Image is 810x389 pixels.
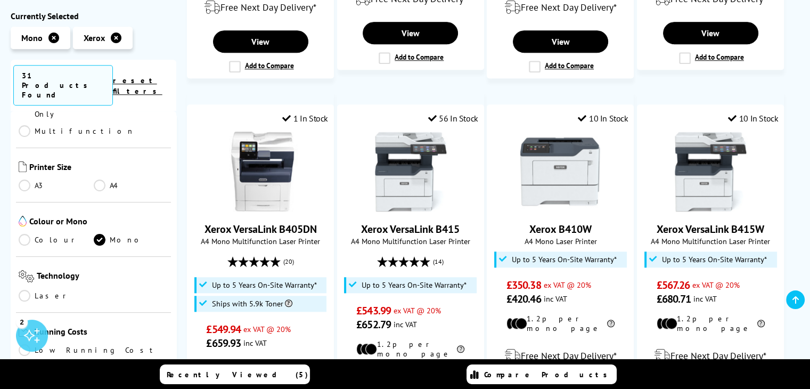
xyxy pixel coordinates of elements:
li: 1.2p per mono page [356,339,464,359]
span: Compare Products [484,370,613,379]
div: 10 In Stock [578,113,628,124]
img: Xerox VersaLink B405DN [220,132,300,212]
a: View [213,30,308,53]
a: View [663,22,758,44]
span: inc VAT [544,294,567,304]
span: A4 Mono Laser Printer [493,236,628,246]
span: Up to 5 Years On-Site Warranty* [212,281,317,289]
span: £567.26 [657,278,690,292]
img: Xerox VersaLink B415W [670,132,750,212]
span: £543.99 [356,304,391,318]
a: Xerox VersaLink B415 [361,222,460,236]
label: Add to Compare [379,52,444,64]
a: Multifunction [19,125,135,137]
a: Compare Products [467,364,617,384]
a: Mono [94,234,169,246]
a: Xerox VersaLink B415 [371,203,451,214]
li: 1.2p per mono page [506,314,615,333]
span: Mono [21,33,43,43]
span: Running Costs [34,326,168,339]
div: 56 In Stock [428,113,478,124]
span: inc VAT [693,294,717,304]
a: Low Running Cost [19,345,168,356]
a: Recently Viewed (5) [160,364,310,384]
span: Up to 5 Years On-Site Warranty* [512,255,617,264]
div: modal_delivery [493,341,628,371]
span: Technology [37,270,168,285]
img: Xerox B410W [520,132,600,212]
a: Xerox B410W [529,222,592,236]
div: modal_delivery [643,341,778,371]
span: inc VAT [394,319,417,329]
img: Colour or Mono [19,216,27,226]
span: ex VAT @ 20% [692,280,740,290]
span: ex VAT @ 20% [544,280,591,290]
a: A3 [19,180,94,191]
a: Colour [19,234,94,246]
span: A4 Mono Multifunction Laser Printer [643,236,778,246]
span: Printer Size [29,161,168,174]
span: £652.79 [356,318,391,331]
span: £549.94 [206,322,241,336]
li: 1.3p per mono page [206,358,314,377]
a: Xerox VersaLink B415W [670,203,750,214]
span: ex VAT @ 20% [243,324,291,334]
span: Colour or Mono [29,216,168,229]
a: Xerox B410W [520,203,600,214]
img: Technology [19,270,34,282]
a: Xerox VersaLink B405DN [204,222,317,236]
span: (14) [433,252,444,272]
span: A4 Mono Multifunction Laser Printer [343,236,478,246]
span: Up to 5 Years On-Site Warranty* [662,255,767,264]
div: 10 In Stock [728,113,778,124]
span: £420.46 [506,292,541,306]
span: £350.38 [506,278,541,292]
span: Xerox [84,33,105,43]
div: 1 In Stock [282,113,328,124]
li: 1.2p per mono page [657,314,765,333]
span: Recently Viewed (5) [167,370,308,379]
span: Ships with 5.9k Toner [212,299,292,308]
label: Add to Compare [229,61,294,72]
a: Xerox VersaLink B415W [657,222,764,236]
a: View [363,22,458,44]
span: (20) [283,252,294,272]
img: Printer Size [19,161,27,172]
span: A4 Mono Multifunction Laser Printer [193,236,328,246]
a: A4 [94,180,169,191]
a: reset filters [113,76,162,96]
span: ex VAT @ 20% [394,305,441,315]
label: Add to Compare [529,61,594,72]
span: inc VAT [243,338,267,348]
div: 2 [16,316,28,328]
label: Add to Compare [679,52,744,64]
span: £659.93 [206,336,241,350]
a: Laser [19,290,94,302]
div: Currently Selected [11,11,176,21]
span: £680.71 [657,292,691,306]
a: View [513,30,608,53]
span: Up to 5 Years On-Site Warranty* [362,281,467,289]
a: Xerox VersaLink B405DN [220,203,300,214]
span: 31 Products Found [13,65,113,106]
img: Xerox VersaLink B415 [371,132,451,212]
